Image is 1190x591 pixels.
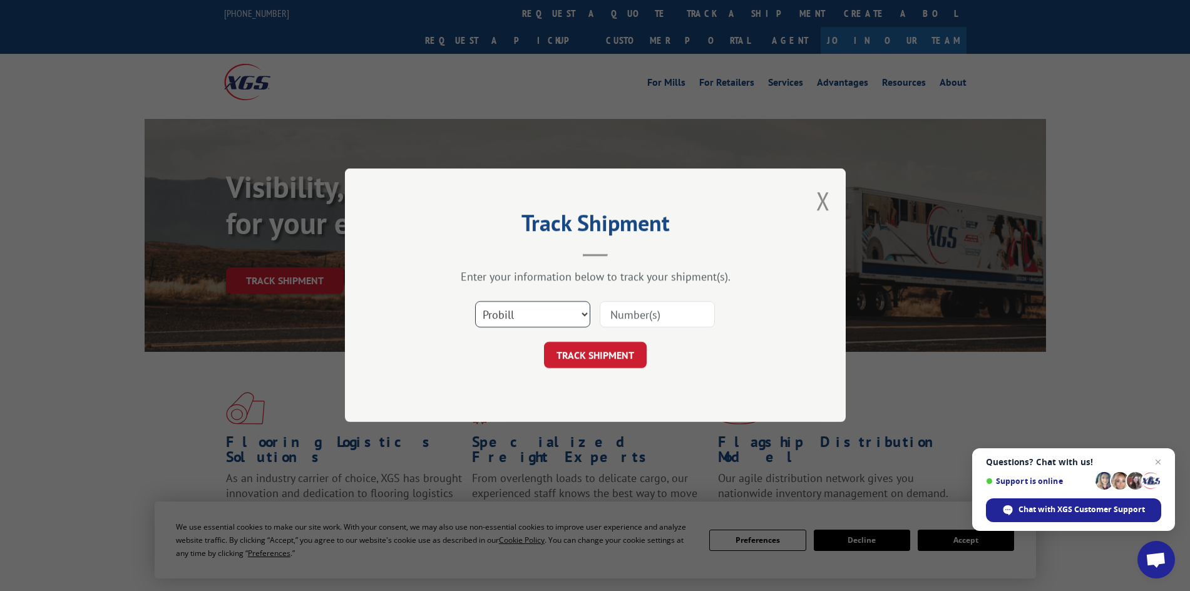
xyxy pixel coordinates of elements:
[600,302,715,328] input: Number(s)
[816,184,830,217] button: Close modal
[1018,504,1145,515] span: Chat with XGS Customer Support
[1151,455,1166,470] span: Close chat
[986,457,1161,467] span: Questions? Chat with us!
[1137,541,1175,578] div: Open chat
[986,498,1161,522] div: Chat with XGS Customer Support
[408,270,783,284] div: Enter your information below to track your shipment(s).
[544,342,647,369] button: TRACK SHIPMENT
[408,214,783,238] h2: Track Shipment
[986,476,1091,486] span: Support is online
